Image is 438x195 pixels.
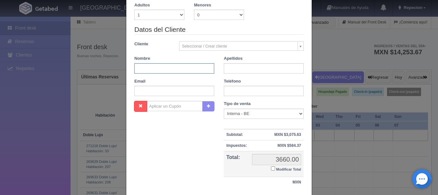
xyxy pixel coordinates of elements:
small: Modificar Total [276,167,301,171]
legend: Datos del Cliente [134,25,304,35]
span: Seleccionar / Crear cliente [182,41,295,51]
th: Subtotal: [224,129,249,140]
label: Apellidos [224,56,243,62]
label: Cliente [130,41,174,47]
a: Seleccionar / Crear cliente [179,41,304,51]
strong: MXN [292,180,301,184]
strong: MXN $584.37 [278,143,301,148]
label: Email [134,78,146,84]
strong: MXN $3,075.63 [274,132,301,137]
label: Adultos [134,2,150,8]
th: Total: [224,151,249,177]
input: Aplicar un Cupón [147,101,203,111]
label: Menores [194,2,211,8]
th: Impuestos: [224,140,249,151]
label: Tipo de venta [224,101,251,107]
label: Nombre [134,56,150,62]
input: Modificar Total [271,166,275,171]
label: Teléfono [224,78,241,84]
